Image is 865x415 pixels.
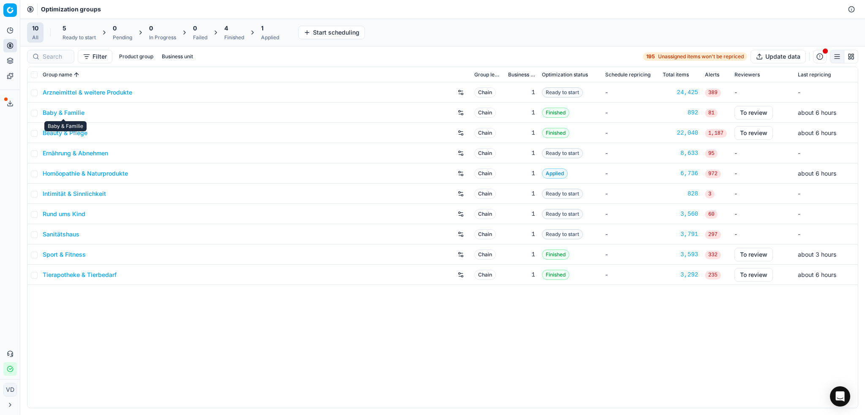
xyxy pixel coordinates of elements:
[43,108,84,117] a: Baby & Familie
[798,109,836,116] span: about 6 hours
[542,108,569,118] span: Finished
[830,386,850,407] div: Open Intercom Messenger
[542,128,569,138] span: Finished
[798,71,831,78] span: Last repricing
[43,190,106,198] a: Intimität & Sinnlichkeit
[658,53,744,60] span: Unassigned items won't be repriced
[78,50,112,63] button: Filter
[663,88,698,97] a: 24,425
[542,168,568,179] span: Applied
[705,170,721,178] span: 972
[794,143,858,163] td: -
[508,230,535,239] div: 1
[734,106,773,119] button: To review
[643,52,747,61] a: 195Unassigned items won't be repriced
[113,24,117,33] span: 0
[261,24,264,33] span: 1
[602,265,659,285] td: -
[705,190,715,198] span: 3
[542,71,588,78] span: Optimization status
[508,108,535,117] div: 1
[734,126,773,140] button: To review
[602,82,659,103] td: -
[193,24,197,33] span: 0
[734,71,760,78] span: Reviewers
[3,383,17,396] button: VD
[602,163,659,184] td: -
[474,229,496,239] span: Chain
[542,87,583,98] span: Ready to start
[602,224,659,244] td: -
[751,50,806,63] button: Update data
[474,168,496,179] span: Chain
[474,250,496,260] span: Chain
[43,71,72,78] span: Group name
[798,129,836,136] span: about 6 hours
[508,71,535,78] span: Business unit
[43,271,117,279] a: Tierapotheke & Tierbedarf
[44,121,87,131] div: Baby & Familie
[43,250,86,259] a: Sport & Fitness
[474,189,496,199] span: Chain
[474,128,496,138] span: Chain
[224,34,244,41] div: Finished
[508,129,535,137] div: 1
[705,71,719,78] span: Alerts
[663,149,698,157] a: 8,633
[731,224,794,244] td: -
[663,250,698,259] a: 3,593
[43,169,128,178] a: Homöopathie & Naturprodukte
[298,26,365,39] button: Start scheduling
[474,209,496,219] span: Chain
[663,108,698,117] a: 892
[474,270,496,280] span: Chain
[193,34,207,41] div: Failed
[41,5,101,14] nav: breadcrumb
[32,24,38,33] span: 10
[43,88,132,97] a: Arzneimittel & weitere Produkte
[542,270,569,280] span: Finished
[602,143,659,163] td: -
[63,24,66,33] span: 5
[43,52,69,61] input: Search
[602,184,659,204] td: -
[663,190,698,198] a: 828
[542,189,583,199] span: Ready to start
[72,71,81,79] button: Sorted by Group name ascending
[32,34,38,41] div: All
[663,129,698,137] a: 22,040
[508,250,535,259] div: 1
[113,34,132,41] div: Pending
[794,224,858,244] td: -
[663,230,698,239] a: 3,791
[474,87,496,98] span: Chain
[705,129,727,138] span: 1,187
[158,52,196,62] button: Business unit
[794,184,858,204] td: -
[798,170,836,177] span: about 6 hours
[261,34,279,41] div: Applied
[508,271,535,279] div: 1
[731,163,794,184] td: -
[4,383,16,396] span: VD
[663,271,698,279] div: 3,292
[663,71,689,78] span: Total items
[663,210,698,218] a: 3,560
[731,82,794,103] td: -
[474,148,496,158] span: Chain
[731,143,794,163] td: -
[663,169,698,178] a: 6,736
[605,71,650,78] span: Schedule repricing
[508,88,535,97] div: 1
[705,109,718,117] span: 81
[43,230,79,239] a: Sanitätshaus
[798,271,836,278] span: about 6 hours
[705,210,718,219] span: 60
[542,250,569,260] span: Finished
[731,204,794,224] td: -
